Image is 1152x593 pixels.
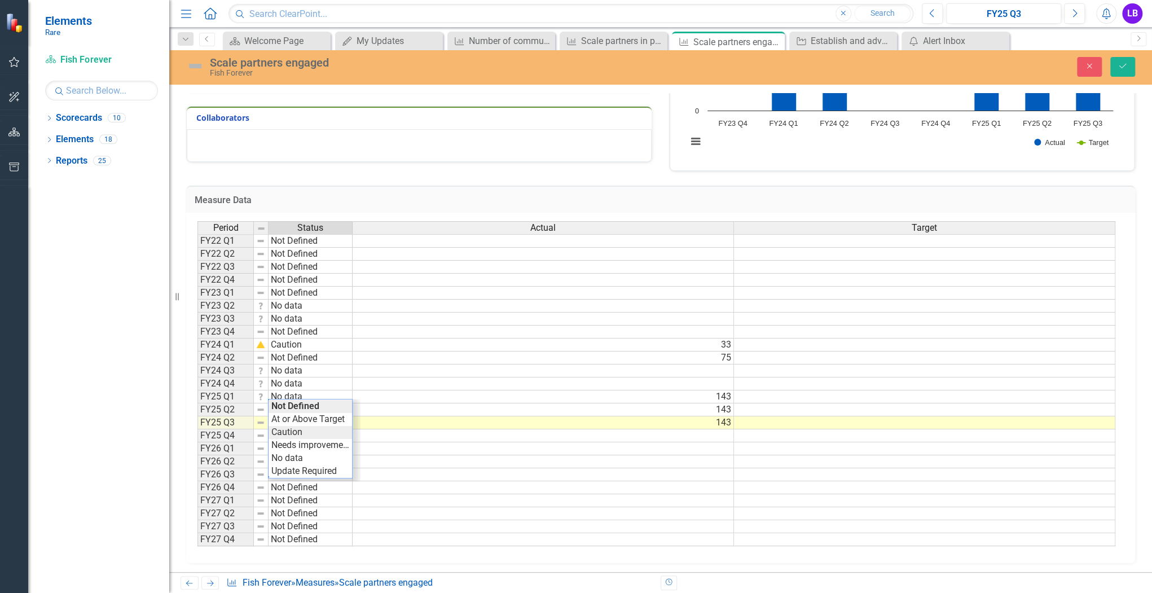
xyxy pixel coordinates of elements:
button: LB [1122,3,1142,24]
td: No data [269,452,352,465]
a: Alert Inbox [904,34,1006,48]
div: 18 [99,135,117,144]
td: Not Defined [269,287,353,300]
td: Not Defined [269,326,353,339]
span: Target [912,223,937,233]
text: FY24 Q3 [870,119,899,128]
a: Elements [56,133,94,146]
div: Alert Inbox [923,34,1006,48]
img: 8DAGhfEEPCf229AAAAAElFTkSuQmCC [256,405,265,414]
img: 8DAGhfEEPCf229AAAAAElFTkSuQmCC [256,431,265,440]
a: My Updates [338,34,440,48]
img: 8DAGhfEEPCf229AAAAAElFTkSuQmCC [256,457,265,466]
td: No data [269,313,353,326]
span: Period [213,223,239,233]
td: FY23 Q2 [197,300,254,313]
td: FY22 Q1 [197,234,254,248]
a: Fish Forever [45,54,158,67]
button: Show Target [1077,139,1109,147]
td: FY25 Q3 [197,416,254,429]
div: Fish Forever [210,69,720,77]
small: Rare [45,28,92,37]
text: FY25 Q3 [1073,119,1102,128]
td: 143 [353,416,734,429]
a: Scale partners in pipeline [562,34,665,48]
input: Search ClearPoint... [228,4,913,24]
td: FY26 Q1 [197,442,254,455]
td: FY26 Q2 [197,455,254,468]
h3: Measure Data [195,195,1127,205]
img: 8DAGhfEEPCf229AAAAAElFTkSuQmCC [256,509,265,518]
a: Reports [56,155,87,168]
img: 8DAGhfEEPCf229AAAAAElFTkSuQmCC [256,262,265,271]
img: 8DAGhfEEPCf229AAAAAElFTkSuQmCC [256,444,265,453]
img: kNID3u4fBuOukAAAAASUVORK5CYII= [256,392,265,401]
td: At or Above Target [269,413,352,426]
button: Show Actual [1034,139,1065,147]
td: FY23 Q1 [197,287,254,300]
span: Status [297,223,323,233]
td: No data [269,300,353,313]
img: kNID3u4fBuOukAAAAASUVORK5CYII= [256,314,265,323]
td: FY25 Q4 [197,429,254,442]
img: 8DAGhfEEPCf229AAAAAElFTkSuQmCC [256,418,265,427]
td: 33 [353,339,734,352]
td: 75 [353,352,734,364]
text: FY23 Q4 [718,119,747,128]
button: View chart menu, Target to be set in FY24 [688,134,703,150]
img: 8DAGhfEEPCf229AAAAAElFTkSuQmCC [256,353,265,362]
td: Not Defined [269,234,353,248]
td: FY23 Q3 [197,313,254,326]
img: 8DAGhfEEPCf229AAAAAElFTkSuQmCC [256,249,265,258]
img: kNID3u4fBuOukAAAAASUVORK5CYII= [256,379,265,388]
div: My Updates [357,34,440,48]
td: Update Required [269,465,352,478]
img: 8DAGhfEEPCf229AAAAAElFTkSuQmCC [256,522,265,531]
text: 0 [695,107,699,115]
text: FY25 Q2 [1023,119,1052,128]
button: FY25 Q3 [946,3,1061,24]
td: FY22 Q4 [197,274,254,287]
img: ClearPoint Strategy [6,12,26,33]
td: FY25 Q1 [197,390,254,403]
td: Caution [269,426,352,439]
td: Not Defined [269,248,353,261]
a: Fish Forever [243,577,291,588]
text: Target [1088,138,1109,147]
div: FY25 Q3 [950,7,1057,21]
img: Not Defined [186,57,204,75]
button: Search [854,6,911,21]
td: FY27 Q3 [197,520,254,533]
img: 8DAGhfEEPCf229AAAAAElFTkSuQmCC [256,288,265,297]
td: FY24 Q3 [197,364,254,377]
img: kNID3u4fBuOukAAAAASUVORK5CYII= [256,366,265,375]
text: FY24 Q2 [820,119,848,128]
td: Not Defined [269,261,353,274]
td: 143 [353,403,734,416]
div: 25 [93,156,111,165]
img: 8DAGhfEEPCf229AAAAAElFTkSuQmCC [256,470,265,479]
td: FY22 Q3 [197,261,254,274]
td: Not Defined [269,533,353,546]
a: Welcome Page [226,34,328,48]
td: No data [269,364,353,377]
td: Not Defined [269,520,353,533]
div: » » [226,577,652,590]
td: Needs improvement [269,439,352,452]
span: Elements [45,14,92,28]
img: 8DAGhfEEPCf229AAAAAElFTkSuQmCC [256,535,265,544]
td: FY26 Q3 [197,468,254,481]
td: FY27 Q2 [197,507,254,520]
img: 8DAGhfEEPCf229AAAAAElFTkSuQmCC [256,496,265,505]
div: Scale partners engaged [693,35,782,49]
path: FY24 Q1, 33. Actual. [772,89,797,111]
td: FY22 Q2 [197,248,254,261]
div: Scale partners engaged [210,56,720,69]
div: Welcome Page [244,34,328,48]
img: kNID3u4fBuOukAAAAASUVORK5CYII= [256,301,265,310]
td: FY23 Q4 [197,326,254,339]
td: FY27 Q4 [197,533,254,546]
td: Not Defined [269,481,353,494]
h3: Collaborators [196,113,646,122]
